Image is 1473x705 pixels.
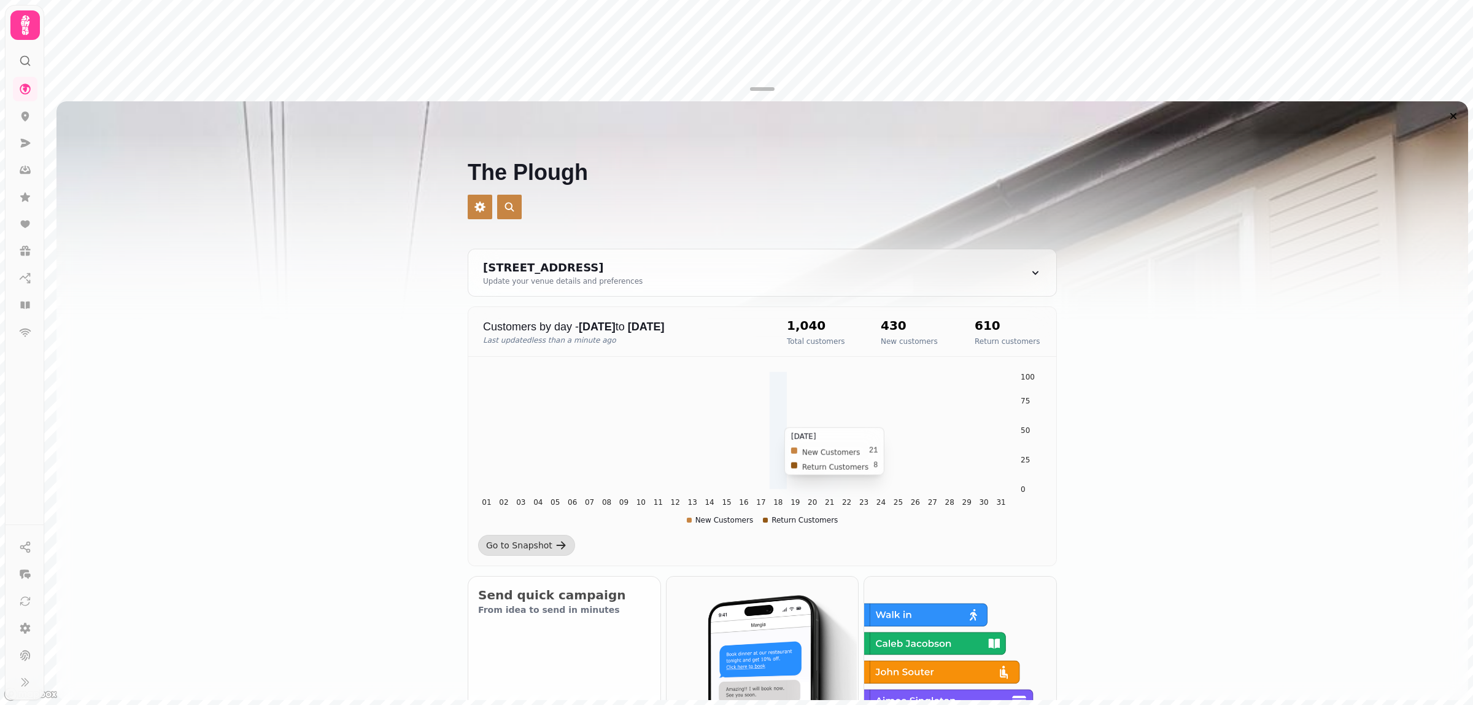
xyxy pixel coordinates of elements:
tspan: 28 [945,498,954,507]
strong: [DATE] [628,321,665,333]
a: Go to Snapshot [478,535,575,556]
div: Return Customers [763,515,838,525]
tspan: 27 [928,498,937,507]
tspan: 20 [808,498,817,507]
button: Close drawer [1444,106,1463,126]
h2: 1,040 [787,317,845,334]
p: New customers [881,337,938,346]
tspan: 13 [688,498,697,507]
tspan: 0 [1021,485,1026,494]
p: Customers by day - to [483,318,762,335]
tspan: 50 [1021,426,1030,435]
tspan: 09 [619,498,628,507]
tspan: 25 [1021,456,1030,464]
tspan: 14 [705,498,714,507]
tspan: 06 [568,498,577,507]
tspan: 05 [551,498,560,507]
h2: 430 [881,317,938,334]
tspan: 24 [876,498,886,507]
div: [STREET_ADDRESS] [483,259,643,276]
tspan: 21 [825,498,834,507]
div: New Customers [687,515,754,525]
tspan: 12 [671,498,680,507]
tspan: 11 [654,498,663,507]
h1: The Plough [468,131,1057,185]
div: Update your venue details and preferences [483,276,643,286]
a: Mapbox logo [4,687,58,701]
tspan: 25 [894,498,903,507]
tspan: 31 [996,498,1005,507]
tspan: 08 [602,498,611,507]
tspan: 07 [585,498,594,507]
tspan: 23 [859,498,868,507]
p: From idea to send in minutes [478,604,651,616]
tspan: 02 [499,498,508,507]
p: Total customers [787,337,845,346]
strong: [DATE] [579,321,616,333]
tspan: 17 [756,498,765,507]
tspan: 29 [962,498,972,507]
h2: Send quick campaign [478,586,651,604]
tspan: 10 [636,498,646,507]
tspan: 26 [911,498,920,507]
tspan: 01 [482,498,491,507]
tspan: 22 [842,498,851,507]
tspan: 100 [1021,373,1035,381]
h2: 610 [975,317,1040,334]
tspan: 30 [979,498,988,507]
tspan: 16 [739,498,748,507]
tspan: 75 [1021,397,1030,405]
tspan: 18 [773,498,783,507]
tspan: 03 [516,498,525,507]
tspan: 19 [791,498,800,507]
tspan: 04 [533,498,543,507]
p: Return customers [975,337,1040,346]
tspan: 15 [722,498,731,507]
p: Last updated less than a minute ago [483,335,762,345]
div: Go to Snapshot [486,539,552,551]
img: Background [56,101,1468,408]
